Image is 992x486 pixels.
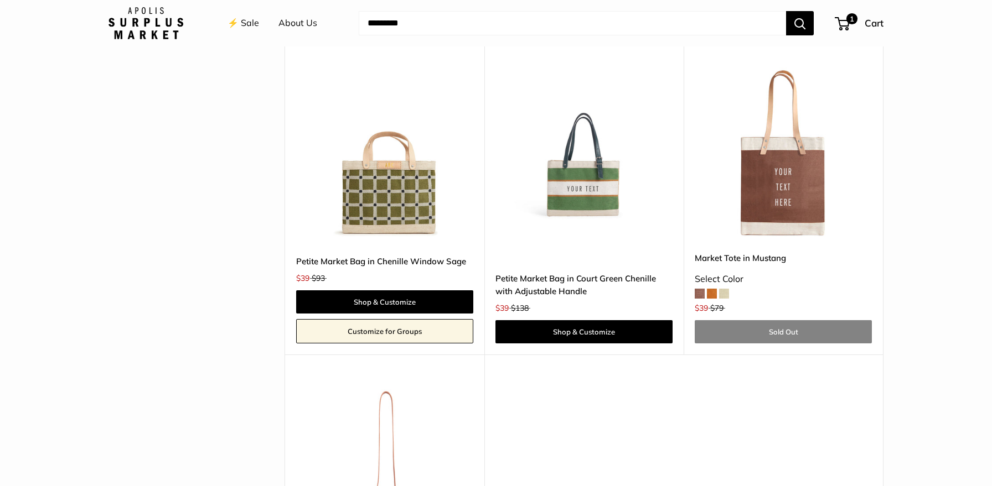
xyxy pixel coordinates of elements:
[695,252,872,264] a: Market Tote in Mustang
[695,303,708,313] span: $39
[312,273,325,283] span: $93
[296,273,309,283] span: $39
[108,7,183,39] img: Apolis: Surplus Market
[296,64,473,241] a: Petite Market Bag in Chenille Window SagePetite Market Bag in Chenille Window Sage
[846,13,857,24] span: 1
[296,255,473,268] a: Petite Market Bag in Chenille Window Sage
[695,271,872,288] div: Select Color
[228,15,259,32] a: ⚡️ Sale
[296,319,473,343] a: Customize for Groups
[695,64,872,241] a: Market Tote in MustangMarket Tote in Mustang
[695,64,872,241] img: Market Tote in Mustang
[836,14,883,32] a: 1 Cart
[296,64,473,241] img: Petite Market Bag in Chenille Window Sage
[278,15,317,32] a: About Us
[359,11,786,35] input: Search...
[695,320,872,343] a: Sold Out
[495,272,673,298] a: Petite Market Bag in Court Green Chenille with Adjustable Handle
[495,64,673,241] img: description_Our very first Chenille-Jute Market bag
[511,303,529,313] span: $138
[710,303,724,313] span: $79
[495,303,509,313] span: $39
[296,290,473,313] a: Shop & Customize
[786,11,814,35] button: Search
[495,64,673,241] a: description_Our very first Chenille-Jute Market bagdescription_Adjustable Handles for whatever mo...
[865,17,883,29] span: Cart
[495,320,673,343] a: Shop & Customize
